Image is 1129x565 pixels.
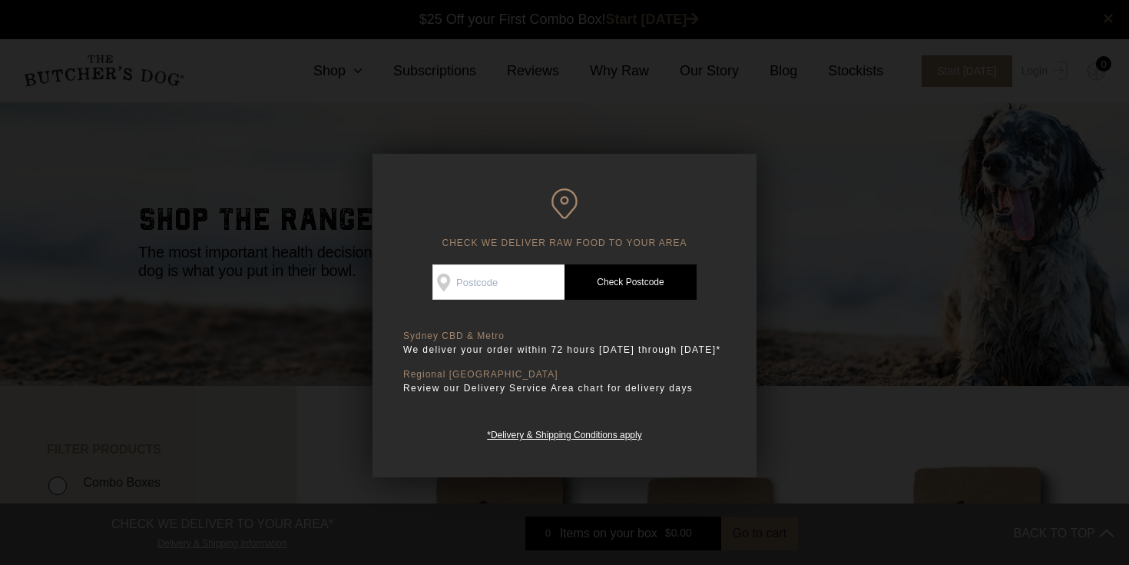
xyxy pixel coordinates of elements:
[403,331,726,342] p: Sydney CBD & Metro
[403,342,726,357] p: We deliver your order within 72 hours [DATE] through [DATE]*
[403,188,726,249] h6: CHECK WE DELIVER RAW FOOD TO YOUR AREA
[432,264,564,300] input: Postcode
[564,264,697,300] a: Check Postcode
[403,369,726,381] p: Regional [GEOGRAPHIC_DATA]
[403,381,726,396] p: Review our Delivery Service Area chart for delivery days
[487,426,641,440] a: *Delivery & Shipping Conditions apply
